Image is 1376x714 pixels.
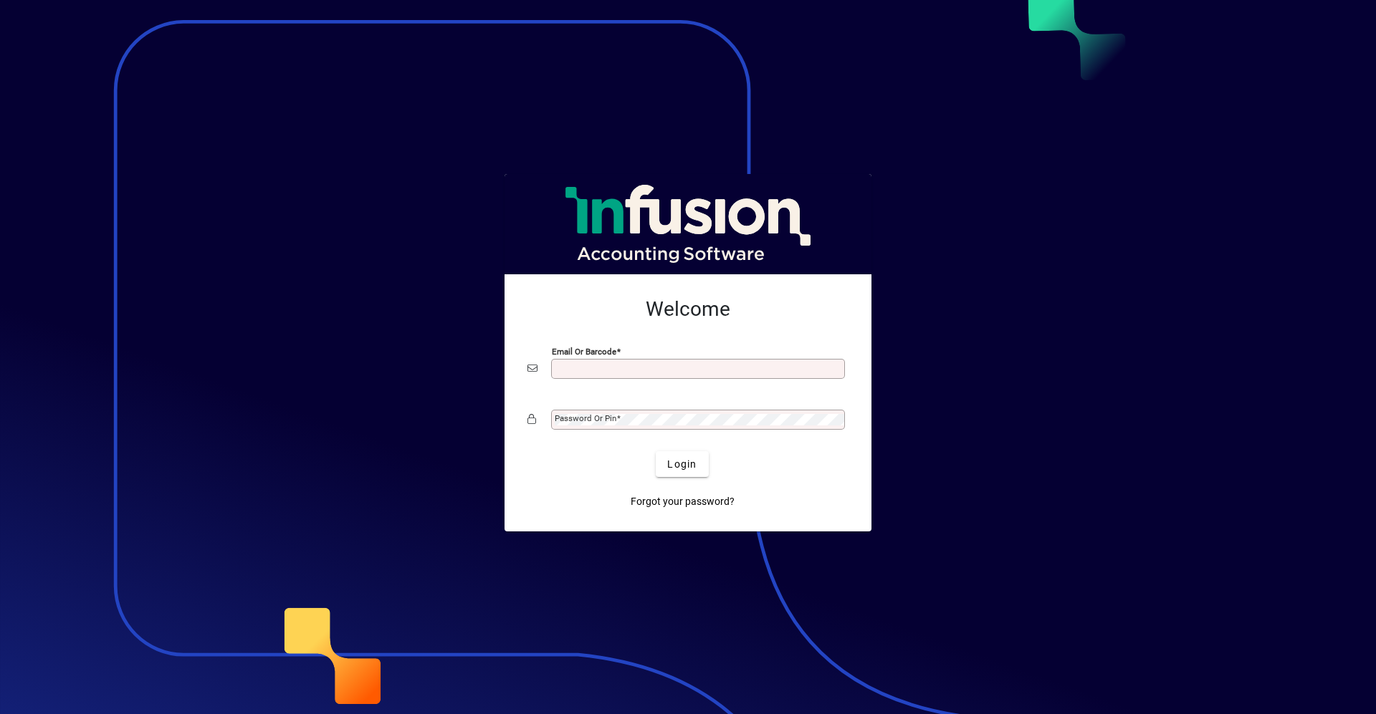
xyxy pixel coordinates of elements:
[667,457,697,472] span: Login
[555,413,616,423] mat-label: Password or Pin
[625,488,740,514] a: Forgot your password?
[527,297,849,322] h2: Welcome
[631,494,735,509] span: Forgot your password?
[656,451,708,477] button: Login
[552,347,616,357] mat-label: Email or Barcode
